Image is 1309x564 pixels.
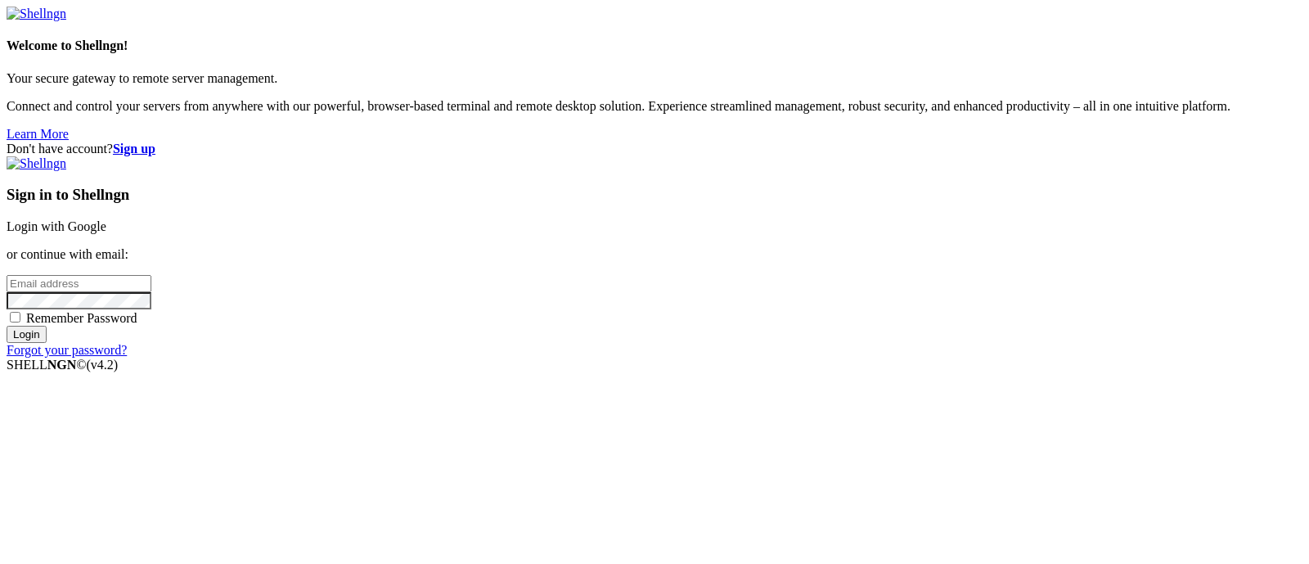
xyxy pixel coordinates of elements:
img: Shellngn [7,7,66,21]
input: Email address [7,275,151,292]
a: Learn More [7,127,69,141]
a: Forgot your password? [7,343,127,357]
h4: Welcome to Shellngn! [7,38,1302,53]
span: 4.2.0 [87,358,119,372]
p: Your secure gateway to remote server management. [7,71,1302,86]
input: Remember Password [10,312,20,323]
a: Login with Google [7,219,106,233]
span: SHELL © [7,358,118,372]
h3: Sign in to Shellngn [7,186,1302,204]
a: Sign up [113,142,155,156]
input: Login [7,326,47,343]
p: or continue with email: [7,247,1302,262]
img: Shellngn [7,156,66,171]
span: Remember Password [26,311,137,325]
b: NGN [47,358,77,372]
div: Don't have account? [7,142,1302,156]
p: Connect and control your servers from anywhere with our powerful, browser-based terminal and remo... [7,99,1302,114]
